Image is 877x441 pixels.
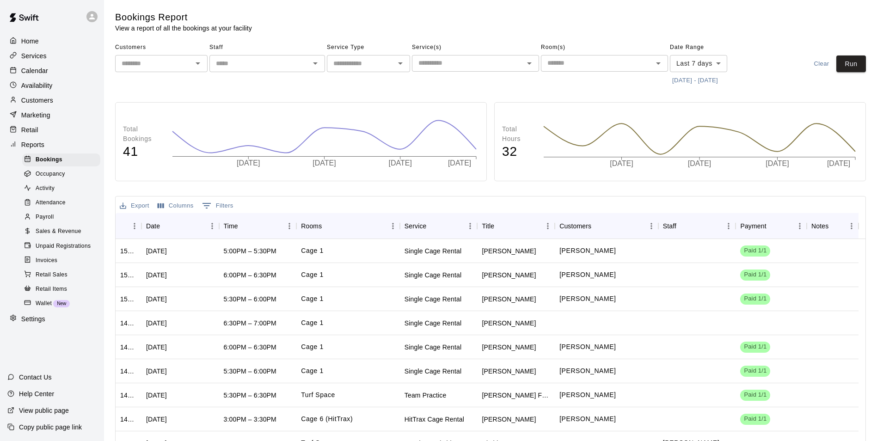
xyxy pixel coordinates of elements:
a: Calendar [7,64,97,78]
button: Menu [722,219,736,233]
a: Reports [7,138,97,152]
div: Wed, Oct 08, 2025 [146,294,167,304]
button: Select columns [155,199,196,213]
tspan: [DATE] [448,159,471,167]
p: Home [21,37,39,46]
p: Gavin Larimer [559,246,616,256]
span: Payroll [36,213,54,222]
div: Customers [555,213,658,239]
a: Attendance [22,196,104,210]
button: Open [523,57,536,70]
div: Attendance [22,196,100,209]
button: [DATE] - [DATE] [670,73,720,88]
div: Time [224,213,238,239]
button: Export [117,199,152,213]
span: Paid 1/1 [740,367,770,375]
tspan: [DATE] [827,160,850,168]
a: Occupancy [22,167,104,181]
p: Copy public page link [19,423,82,432]
span: Attendance [36,198,66,208]
p: Nate Porter [559,390,616,400]
div: Single Cage Rental [405,343,461,352]
h4: 32 [502,144,534,160]
div: 5:30PM – 6:30PM [224,391,276,400]
button: Sort [676,220,689,233]
a: Availability [7,79,97,92]
p: Evelyn Egland [559,342,616,352]
div: Andrew egland [482,318,536,328]
a: WalletNew [22,296,104,311]
button: Menu [644,219,658,233]
button: Menu [845,219,859,233]
div: Mon, Oct 06, 2025 [146,318,167,328]
div: Date [141,213,219,239]
p: Cage 1 [301,294,324,304]
button: Menu [282,219,296,233]
span: Bookings [36,155,62,165]
div: 1498823 [120,343,137,352]
div: Activity [22,182,100,195]
div: Services [7,49,97,63]
a: Invoices [22,253,104,268]
div: 6:00PM – 6:30PM [224,270,276,280]
div: Staff [663,213,676,239]
a: Customers [7,93,97,107]
div: 1499310 [120,318,137,328]
div: Date [146,213,160,239]
div: Emerson Football Practice [482,391,550,400]
span: New [53,301,70,306]
p: Evelyn Egland [559,294,616,304]
p: Cage 1 [301,318,324,328]
div: 5:00PM – 5:30PM [224,246,276,256]
div: Customers [559,213,591,239]
h4: 41 [123,144,163,160]
div: 3:00PM – 3:30PM [224,415,276,424]
span: Customers [115,40,208,55]
div: Service [400,213,478,239]
p: Services [21,51,47,61]
div: Single Cage Rental [405,246,461,256]
button: Clear [807,55,836,73]
div: Title [477,213,555,239]
div: Title [482,213,494,239]
div: Thu, Oct 09, 2025 [146,246,167,256]
button: Open [652,57,665,70]
div: Single Cage Rental [405,270,461,280]
span: Activity [36,184,55,193]
span: Unpaid Registrations [36,242,91,251]
div: Andrew egland [482,343,536,352]
div: Payment [736,213,807,239]
div: Bookings [22,153,100,166]
p: View public page [19,406,69,415]
button: Run [836,55,866,73]
button: Sort [322,220,335,233]
div: Andrew egland [482,294,536,304]
button: Open [309,57,322,70]
div: 6:30PM – 7:00PM [224,318,276,328]
span: Sales & Revenue [36,227,81,236]
span: Paid 1/1 [740,246,770,255]
div: Staff [658,213,736,239]
div: 1503685 [120,294,137,304]
span: Retail Items [36,285,67,294]
span: Staff [209,40,325,55]
button: Sort [160,220,173,233]
a: Activity [22,182,104,196]
a: Sales & Revenue [22,225,104,239]
tspan: [DATE] [766,160,789,168]
a: Home [7,34,97,48]
button: Menu [463,219,477,233]
div: Single Cage Rental [405,367,461,376]
p: Retail [21,125,38,135]
div: 1495697 [120,415,137,424]
span: Date Range [670,40,751,55]
p: Cage 6 (HitTrax) [301,414,353,424]
button: Sort [238,220,251,233]
button: Sort [120,220,133,233]
div: Andrew egland [482,270,536,280]
div: HitTrax Cage Rental [405,415,464,424]
div: 6:00PM – 6:30PM [224,343,276,352]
